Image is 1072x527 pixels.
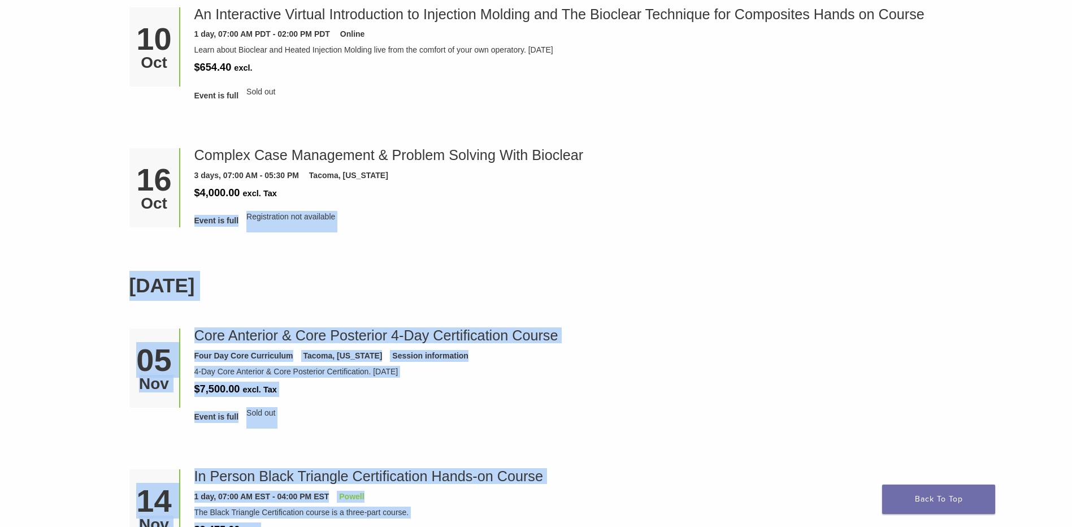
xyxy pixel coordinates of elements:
[303,350,382,362] div: Tacoma, [US_STATE]
[392,350,468,362] div: Session information
[194,62,232,73] span: $654.40
[194,6,925,22] a: An Interactive Virtual Introduction to Injection Molding and The Bioclear Technique for Composite...
[133,164,175,196] div: 16
[309,170,388,182] div: Tacoma, [US_STATE]
[194,468,543,484] a: In Person Black Triangle Certification Hands-on Course
[194,327,558,343] a: Core Anterior & Core Posterior 4-Day Certification Course
[194,411,239,423] span: Event is full
[133,23,175,55] div: 10
[194,350,293,362] div: Four Day Core Curriculum
[133,344,175,376] div: 05
[882,485,995,514] a: Back To Top
[194,187,240,198] span: $4,000.00
[194,90,239,102] span: Event is full
[194,28,330,40] div: 1 day, 07:00 AM PDT - 02:00 PM PDT
[133,196,175,211] div: Oct
[234,63,252,72] span: excl.
[133,485,175,517] div: 14
[194,170,299,182] div: 3 days, 07:00 AM - 05:30 PM
[194,366,935,378] div: 4-Day Core Anterior & Core Posterior Certification. [DATE]
[194,407,935,429] div: Sold out
[129,271,943,301] h2: [DATE]
[194,147,584,163] a: Complex Case Management & Problem Solving With Bioclear
[242,385,276,394] span: excl. Tax
[340,28,365,40] div: Online
[194,383,240,395] span: $7,500.00
[242,189,276,198] span: excl. Tax
[133,55,175,71] div: Oct
[194,215,239,227] span: Event is full
[194,86,935,107] div: Sold out
[194,491,329,503] div: 1 day, 07:00 AM EST - 04:00 PM EST
[194,211,935,232] div: Registration not available
[194,44,935,56] div: Learn about Bioclear and Heated Injection Molding live from the comfort of your own operatory. [D...
[339,492,364,501] a: Powell
[133,376,175,392] div: Nov
[194,507,935,519] div: The Black Triangle Certification course is a three-part course.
